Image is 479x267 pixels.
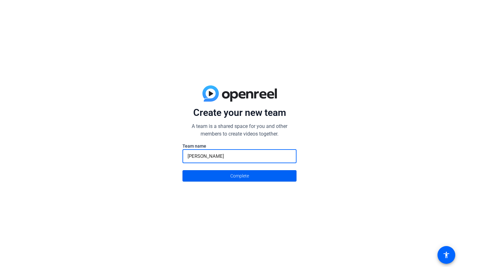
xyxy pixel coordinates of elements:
button: Complete [182,170,297,182]
span: Complete [230,170,249,182]
label: Team name [182,143,297,149]
iframe: Drift Widget Chat Controller [357,228,471,259]
img: blue-gradient.svg [202,85,277,102]
p: A team is a shared space for you and other members to create videos together. [182,123,297,138]
p: Create your new team [182,107,297,119]
input: Enter here [188,152,291,160]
